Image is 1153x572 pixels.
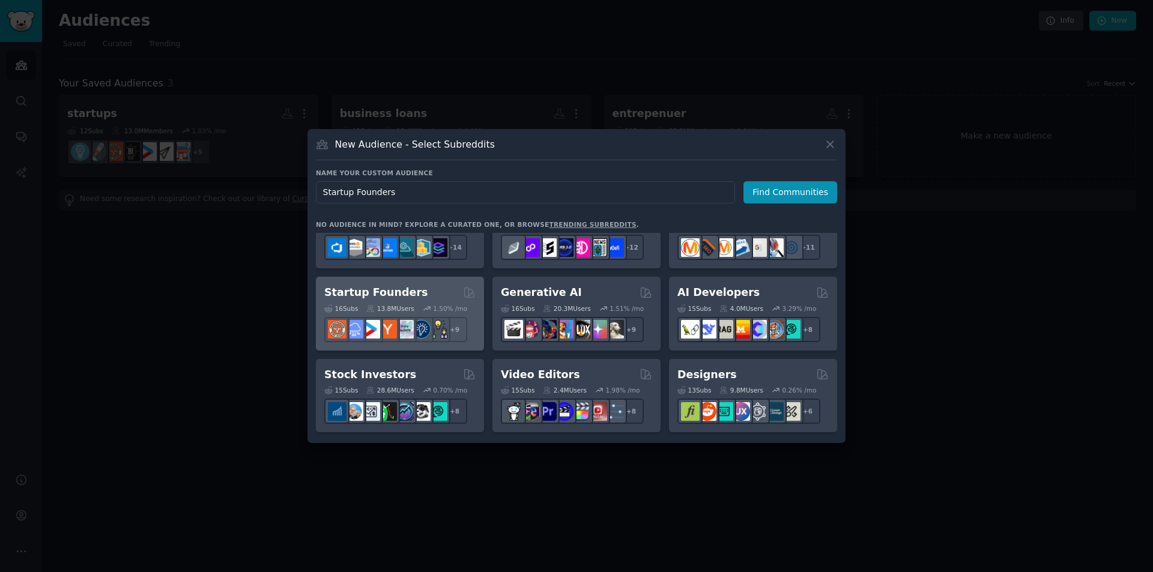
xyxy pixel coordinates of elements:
[442,317,467,342] div: + 9
[677,386,711,394] div: 13 Sub s
[543,304,590,313] div: 20.3M Users
[504,402,523,421] img: gopro
[549,221,636,228] a: trending subreddits
[555,238,573,257] img: web3
[748,238,767,257] img: googleads
[538,238,557,257] img: ethstaker
[782,402,800,421] img: UX_Design
[589,320,607,339] img: starryai
[538,320,557,339] img: deepdream
[362,402,380,421] img: Forex
[543,386,587,394] div: 2.4M Users
[521,402,540,421] img: editors
[719,304,763,313] div: 4.0M Users
[501,367,580,382] h2: Video Editors
[521,320,540,339] img: dalle2
[715,320,733,339] img: Rag
[366,386,414,394] div: 28.6M Users
[501,304,534,313] div: 16 Sub s
[345,238,363,257] img: AWS_Certified_Experts
[328,402,347,421] img: dividends
[681,402,700,421] img: typography
[715,238,733,257] img: AskMarketing
[698,238,716,257] img: bigseo
[606,386,640,394] div: 1.98 % /mo
[795,235,820,260] div: + 11
[366,304,414,313] div: 13.8M Users
[324,386,358,394] div: 15 Sub s
[555,402,573,421] img: VideoEditors
[795,399,820,424] div: + 6
[538,402,557,421] img: premiere
[429,402,447,421] img: technicalanalysis
[731,402,750,421] img: UXDesign
[605,402,624,421] img: postproduction
[362,238,380,257] img: Docker_DevOps
[681,238,700,257] img: content_marketing
[395,320,414,339] img: indiehackers
[698,402,716,421] img: logodesign
[681,320,700,339] img: LangChain
[316,169,837,177] h3: Name your custom audience
[795,317,820,342] div: + 8
[589,402,607,421] img: Youtubevideo
[572,320,590,339] img: FluxAI
[521,238,540,257] img: 0xPolygon
[765,402,784,421] img: learndesign
[589,238,607,257] img: CryptoNews
[328,320,347,339] img: EntrepreneurRideAlong
[345,402,363,421] img: ValueInvesting
[677,367,737,382] h2: Designers
[328,238,347,257] img: azuredevops
[378,320,397,339] img: ycombinator
[748,402,767,421] img: userexperience
[731,238,750,257] img: Emailmarketing
[316,181,735,203] input: Pick a short name, like "Digital Marketers" or "Movie-Goers"
[324,304,358,313] div: 16 Sub s
[433,386,467,394] div: 0.70 % /mo
[619,235,644,260] div: + 12
[731,320,750,339] img: MistralAI
[335,138,495,151] h3: New Audience - Select Subreddits
[412,238,431,257] img: aws_cdk
[605,238,624,257] img: defi_
[555,320,573,339] img: sdforall
[605,320,624,339] img: DreamBooth
[378,402,397,421] img: Trading
[715,402,733,421] img: UI_Design
[412,320,431,339] img: Entrepreneurship
[324,367,416,382] h2: Stock Investors
[395,238,414,257] img: platformengineering
[501,386,534,394] div: 15 Sub s
[412,402,431,421] img: swingtrading
[442,235,467,260] div: + 14
[748,320,767,339] img: OpenSourceAI
[677,285,760,300] h2: AI Developers
[765,320,784,339] img: llmops
[719,386,763,394] div: 9.8M Users
[501,285,582,300] h2: Generative AI
[619,399,644,424] div: + 8
[345,320,363,339] img: SaaS
[442,399,467,424] div: + 8
[698,320,716,339] img: DeepSeek
[316,220,639,229] div: No audience in mind? Explore a curated one, or browse .
[782,320,800,339] img: AIDevelopersSociety
[504,320,523,339] img: aivideo
[378,238,397,257] img: DevOpsLinks
[429,238,447,257] img: PlatformEngineers
[324,285,428,300] h2: Startup Founders
[782,304,817,313] div: 3.29 % /mo
[395,402,414,421] img: StocksAndTrading
[765,238,784,257] img: MarketingResearch
[572,402,590,421] img: finalcutpro
[782,238,800,257] img: OnlineMarketing
[433,304,467,313] div: 1.50 % /mo
[677,304,711,313] div: 15 Sub s
[610,304,644,313] div: 1.51 % /mo
[429,320,447,339] img: growmybusiness
[362,320,380,339] img: startup
[572,238,590,257] img: defiblockchain
[782,386,817,394] div: 0.26 % /mo
[619,317,644,342] div: + 9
